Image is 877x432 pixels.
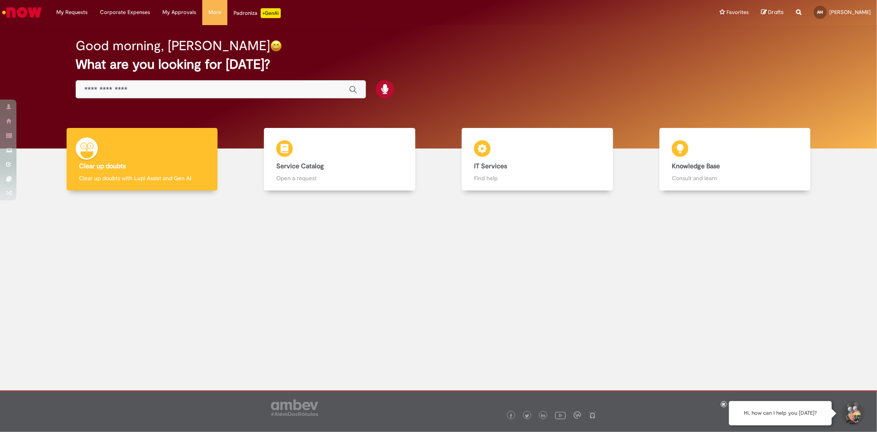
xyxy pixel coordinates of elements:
span: [PERSON_NAME] [829,9,871,16]
p: Consult and learn [672,174,798,182]
img: logo_footer_youtube.png [555,410,566,420]
a: Service Catalog Open a request [241,128,439,191]
span: Corporate Expenses [100,8,150,16]
button: Start Support Conversation [840,401,865,426]
a: Drafts [761,9,784,16]
b: Knowledge Base [672,162,720,170]
span: More [208,8,221,16]
span: AM [817,9,824,15]
img: logo_footer_workplace.png [574,411,581,419]
img: logo_footer_facebook.png [509,414,513,418]
b: Clear up doubts [79,162,126,170]
img: logo_footer_naosei.png [589,411,596,419]
a: Knowledge Base Consult and learn [636,128,834,191]
p: +GenAi [261,8,281,18]
span: My Requests [56,8,88,16]
b: Service Catalog [276,162,324,170]
div: Padroniza [234,8,281,18]
p: Clear up doubts with Lupi Assist and Gen AI [79,174,206,182]
h2: Good morning, [PERSON_NAME] [76,39,270,53]
h2: What are you looking for [DATE]? [76,57,801,72]
img: ServiceNow [1,4,43,21]
span: Drafts [768,8,784,16]
b: IT Services [474,162,507,170]
img: happy-face.png [270,40,282,52]
a: Clear up doubts Clear up doubts with Lupi Assist and Gen AI [43,128,241,191]
p: Open a request [276,174,403,182]
a: IT Services Find help [439,128,636,191]
img: logo_footer_twitter.png [525,414,529,418]
img: logo_footer_linkedin.png [541,413,545,418]
span: Favorites [727,8,749,16]
p: Find help [474,174,601,182]
div: Hi, how can I help you [DATE]? [729,401,832,425]
span: My Approvals [162,8,196,16]
img: logo_footer_ambev_rotulo_gray.png [271,399,318,416]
